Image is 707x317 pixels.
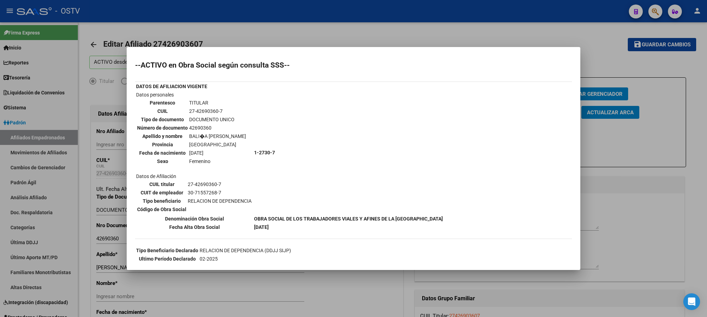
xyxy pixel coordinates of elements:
[189,149,246,157] td: [DATE]
[189,157,246,165] td: Femenino
[137,141,188,148] th: Provincia
[254,224,269,230] b: [DATE]
[254,150,275,155] b: 1-2730-7
[137,99,188,107] th: Parentesco
[136,84,207,89] b: DATOS DE AFILIACION VIGENTE
[137,132,188,140] th: Apellido y nombre
[137,197,187,205] th: Tipo beneficiario
[189,124,246,132] td: 42690360
[136,247,199,254] th: Tipo Beneficiario Declarado
[135,62,572,69] h2: --ACTIVO en Obra Social según consulta SSS--
[137,180,187,188] th: CUIL titular
[199,247,423,254] td: RELACION DE DEPENDENCIA (DDJJ SIJP)
[137,116,188,123] th: Tipo de documento
[137,157,188,165] th: Sexo
[189,99,246,107] td: TITULAR
[189,116,246,123] td: DOCUMENTO UNICO
[254,216,443,222] b: OBRA SOCIAL DE LOS TRABAJADORES VIALES Y AFINES DE LA [GEOGRAPHIC_DATA]
[683,293,700,310] div: Open Intercom Messenger
[136,223,253,231] th: Fecha Alta Obra Social
[187,189,252,196] td: 30-71557268-7
[137,206,187,213] th: Código de Obra Social
[189,141,246,148] td: [GEOGRAPHIC_DATA]
[137,124,188,132] th: Número de documento
[137,149,188,157] th: Fecha de nacimiento
[136,91,253,214] td: Datos personales Datos de Afiliación
[187,180,252,188] td: 27-42690360-7
[137,107,188,115] th: CUIL
[187,197,252,205] td: RELACION DE DEPENDENCIA
[199,255,423,263] td: 02-2025
[136,255,199,263] th: Ultimo Período Declarado
[189,107,246,115] td: 27-42690360-7
[189,132,246,140] td: BALI�A [PERSON_NAME]
[137,189,187,196] th: CUIT de empleador
[136,215,253,223] th: Denominación Obra Social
